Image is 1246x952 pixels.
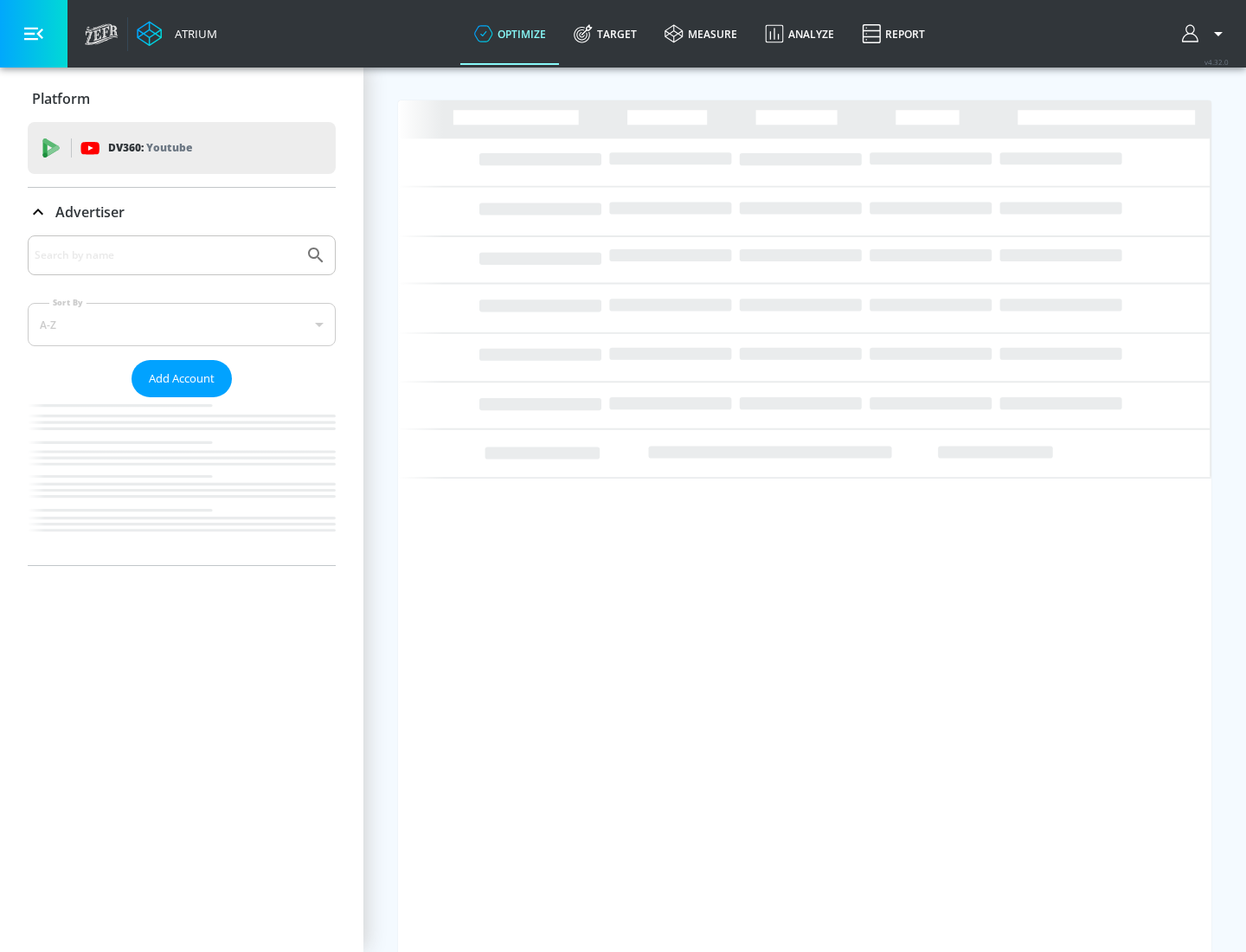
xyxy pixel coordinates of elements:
div: Atrium [168,26,217,42]
a: optimize [460,3,560,65]
button: Add Account [132,360,232,397]
span: Add Account [149,369,215,389]
a: measure [651,3,751,65]
label: Sort By [49,297,87,308]
p: Platform [32,89,90,108]
div: A-Z [28,303,336,346]
div: Advertiser [28,235,336,565]
div: Advertiser [28,188,336,236]
div: Platform [28,74,336,123]
span: v 4.32.0 [1204,57,1229,67]
p: Youtube [146,138,192,157]
p: DV360: [108,138,192,158]
a: Report [848,3,939,65]
div: DV360: Youtube [28,122,336,174]
a: Analyze [751,3,848,65]
a: Atrium [137,21,217,47]
a: Target [560,3,651,65]
input: Search by name [35,244,297,267]
nav: list of Advertiser [28,397,336,565]
p: Advertiser [55,203,125,222]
